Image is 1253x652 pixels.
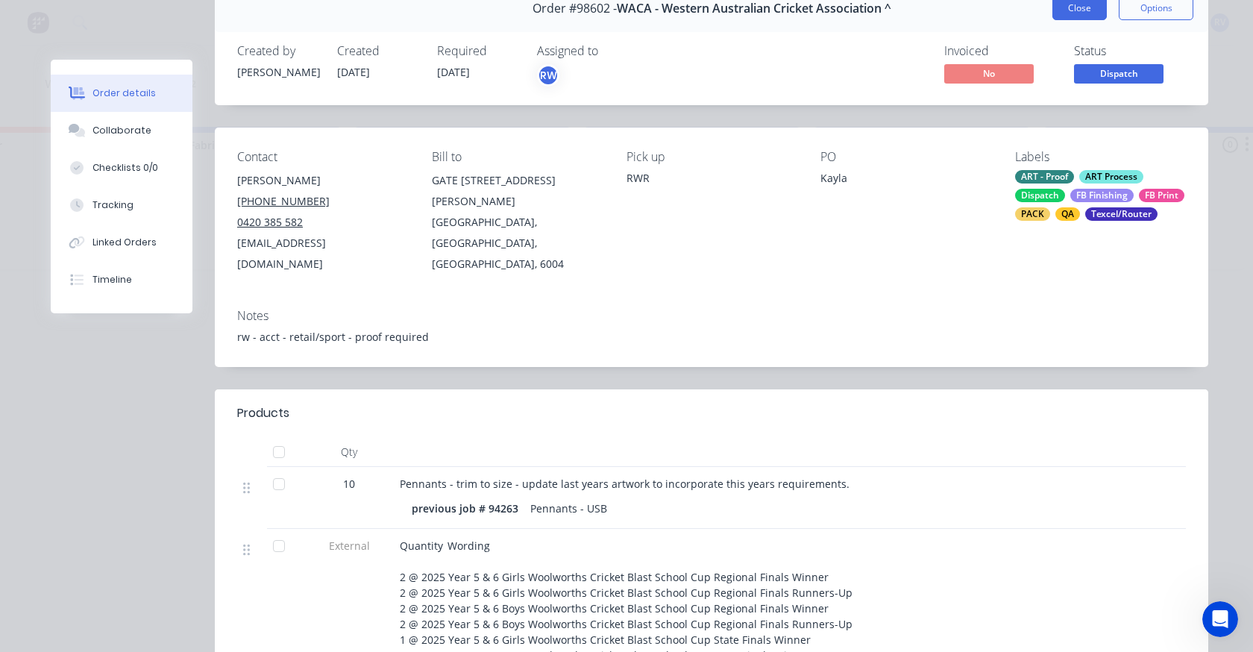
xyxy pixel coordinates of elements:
div: Improvement [110,336,189,352]
div: [EMAIL_ADDRESS][DOMAIN_NAME] [237,233,408,275]
div: Collaborate [92,124,151,137]
div: Hey, Factory pro there👋 [31,380,241,395]
div: Created by [237,44,319,58]
button: Messages [75,466,149,525]
div: New featureImprovementFactory Weekly Updates - [DATE]Hey, Factory pro there👋 [15,323,283,408]
button: Help [224,466,298,525]
div: FB Finishing [1070,189,1134,202]
span: Home [20,503,54,513]
div: Order details [92,87,156,100]
div: Qty [304,437,394,467]
span: Messages [87,503,138,513]
span: Order #98602 - [533,1,617,16]
tcxspan: Call 0420 385 582 via 3CX [237,215,303,229]
div: [PERSON_NAME] [237,64,319,80]
span: External [310,538,388,554]
div: Texcel/Router [1085,207,1158,221]
div: AI Agent and team can help [31,204,250,220]
div: QA [1055,207,1080,221]
div: ART - Proof [1015,170,1074,184]
div: Ask a question [31,189,250,204]
span: [DATE] [337,65,370,79]
div: Contact [237,150,408,164]
div: RWR [626,170,797,186]
button: Share it with us [31,275,268,304]
div: Pick up [626,150,797,164]
div: ART Process [1079,170,1143,184]
div: Kayla [820,170,991,191]
div: Checklists 0/0 [92,161,158,175]
h2: Have an idea or feature request? [31,253,268,269]
div: Timeline [92,273,132,286]
p: Hi [PERSON_NAME] [30,106,268,131]
img: logo [30,28,119,52]
div: rw - acct - retail/sport - proof required [237,329,1186,345]
button: Linked Orders [51,224,192,261]
button: Checklists 0/0 [51,149,192,186]
span: [DATE] [437,65,470,79]
div: Factory Weekly Updates - [DATE] [31,361,241,377]
div: Invoiced [944,44,1056,58]
div: Pennants - USB [524,498,613,519]
span: Help [249,503,273,513]
div: Status [1074,44,1186,58]
button: RW [537,64,559,87]
div: Linked Orders [92,236,157,249]
div: [PERSON_NAME][PHONE_NUMBER]0420 385 582[EMAIL_ADDRESS][DOMAIN_NAME] [237,170,408,275]
button: News [149,466,224,525]
span: Pennants - trim to size - update last years artwork to incorporate this years requirements. [400,477,850,491]
div: Dispatch [1015,189,1065,202]
button: Order details [51,75,192,112]
div: GATE [STREET_ADDRESS][PERSON_NAME][GEOGRAPHIC_DATA], [GEOGRAPHIC_DATA], [GEOGRAPHIC_DATA], 6004 [432,170,603,275]
div: Notes [237,309,1186,323]
button: Timeline [51,261,192,298]
div: Assigned to [537,44,686,58]
div: Bill to [432,150,603,164]
iframe: Intercom live chat [1202,601,1238,637]
div: Tracking [92,198,134,212]
div: New feature [31,336,104,352]
div: previous job # 94263 [412,498,524,519]
tcxspan: Call (08) 9265 7349 via 3CX [237,194,330,208]
button: Tracking [51,186,192,224]
div: Products [237,404,289,422]
div: [GEOGRAPHIC_DATA], [GEOGRAPHIC_DATA], [GEOGRAPHIC_DATA], 6004 [432,212,603,275]
span: News [172,503,201,513]
button: Collaborate [51,112,192,149]
div: PACK [1015,207,1050,221]
div: PO [820,150,991,164]
button: Dispatch [1074,64,1163,87]
span: WACA - Western Australian Cricket Association ^ [617,1,891,16]
h2: Factory Feature Walkthroughs [31,428,268,444]
p: How can we help? [30,131,268,157]
div: Required [437,44,519,58]
span: 10 [343,476,355,492]
div: GATE [STREET_ADDRESS][PERSON_NAME] [432,170,603,212]
div: Labels [1015,150,1186,164]
div: Close [257,24,283,51]
div: Created [337,44,419,58]
div: Ask a questionAI Agent and team can help [15,176,283,233]
div: [PERSON_NAME] [237,170,408,191]
span: Dispatch [1074,64,1163,83]
div: FB Print [1139,189,1184,202]
span: No [944,64,1034,83]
